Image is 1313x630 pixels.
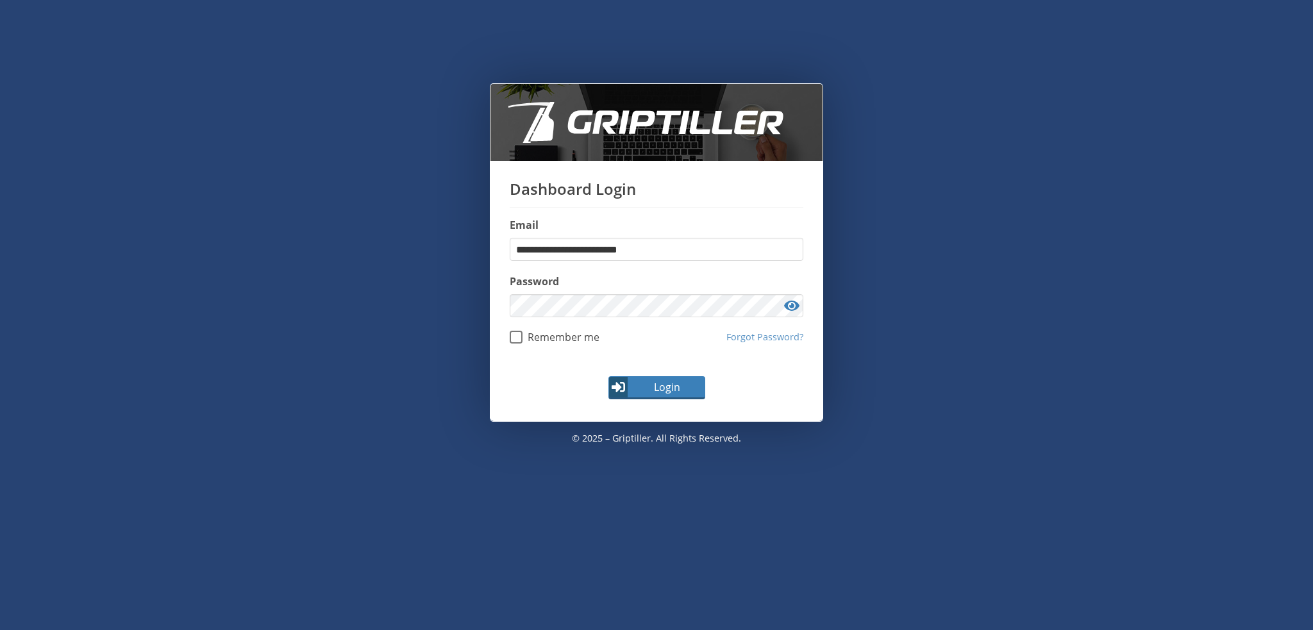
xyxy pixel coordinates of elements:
label: Email [510,217,803,233]
p: © 2025 – Griptiller. All rights reserved. [490,422,823,455]
a: Forgot Password? [726,330,803,344]
label: Password [510,274,803,289]
button: Login [608,376,705,399]
span: Remember me [523,331,599,344]
span: Login [630,379,704,395]
h1: Dashboard Login [510,180,803,208]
